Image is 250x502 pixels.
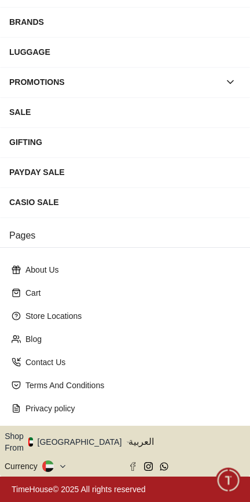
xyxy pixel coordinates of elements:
[9,192,241,213] div: CASIO SALE
[144,462,153,471] a: Instagram
[9,162,241,183] div: PAYDAY SALE
[5,460,42,472] div: Currency
[9,132,241,153] div: GIFTING
[25,356,234,368] p: Contact Us
[128,435,245,449] span: العربية
[25,264,234,276] p: About Us
[9,42,241,62] div: LUGGAGE
[9,72,220,92] div: PROMOTIONS
[216,468,241,493] div: Chat Widget
[9,102,241,122] div: SALE
[25,333,234,345] p: Blog
[128,462,137,471] a: Facebook
[25,310,234,322] p: Store Locations
[160,462,168,471] a: Whatsapp
[25,380,234,391] p: Terms And Conditions
[28,437,33,447] img: United Arab Emirates
[25,403,234,414] p: Privacy policy
[5,430,130,453] button: Shop From[GEOGRAPHIC_DATA]
[12,485,146,494] a: TimeHouse© 2025 All rights reserved
[25,287,234,299] p: Cart
[128,430,245,453] button: العربية
[9,12,241,32] div: BRANDS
